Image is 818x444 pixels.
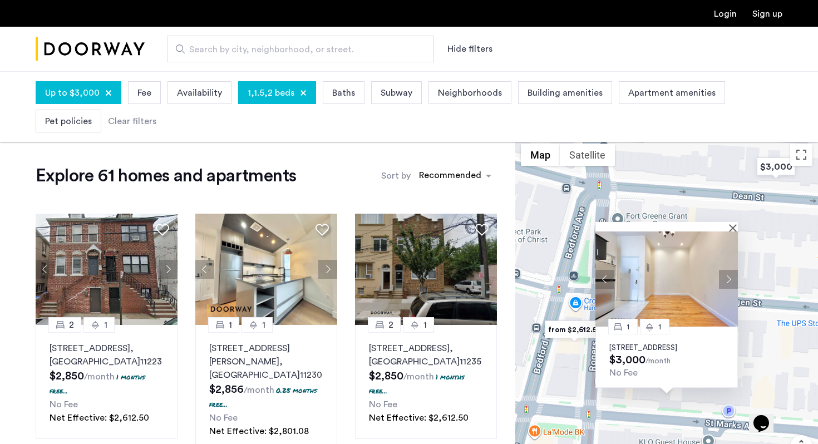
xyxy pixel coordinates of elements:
[244,386,274,394] sub: /month
[84,372,115,381] sub: /month
[528,86,603,100] span: Building amenities
[248,86,294,100] span: 1,1.5,2 beds
[209,342,323,382] p: [STREET_ADDRESS][PERSON_NAME] 11230
[159,260,178,279] button: Next apartment
[108,115,156,128] div: Clear filters
[369,400,397,409] span: No Fee
[45,86,100,100] span: Up to $3,000
[229,318,232,332] span: 1
[521,144,560,166] button: Show street map
[609,354,645,366] span: $3,000
[50,413,149,422] span: Net Effective: $2,612.50
[104,318,107,332] span: 1
[369,413,469,422] span: Net Effective: $2,612.50
[749,399,785,433] iframe: chat widget
[262,318,265,332] span: 1
[752,154,800,179] div: $3,000
[209,413,238,422] span: No Fee
[438,86,502,100] span: Neighborhoods
[36,214,178,325] img: 2016_638484664599997863.jpeg
[36,260,55,279] button: Previous apartment
[50,371,84,382] span: $2,850
[413,166,497,186] ng-select: sort-apartment
[369,371,403,382] span: $2,850
[50,400,78,409] span: No Fee
[45,115,92,128] span: Pet policies
[790,144,812,166] button: Toggle fullscreen view
[447,42,492,56] button: Show or hide filters
[381,169,411,182] label: Sort by
[423,318,427,332] span: 1
[417,169,481,185] div: Recommended
[381,86,412,100] span: Subway
[595,270,614,289] button: Previous apartment
[355,325,497,439] a: 21[STREET_ADDRESS], [GEOGRAPHIC_DATA]112351 months free...No FeeNet Effective: $2,612.50
[658,323,661,330] span: 1
[195,214,338,325] img: 0560f859-1e4f-4f09-9498-44dfcbb59550_638810336388721447.jpeg
[137,86,151,100] span: Fee
[609,343,724,352] p: [STREET_ADDRESS]
[714,9,737,18] a: Login
[752,9,782,18] a: Registration
[36,325,178,439] a: 21[STREET_ADDRESS], [GEOGRAPHIC_DATA]112231 months free...No FeeNet Effective: $2,612.50
[36,28,145,70] a: Cazamio Logo
[355,214,497,325] img: 2016_638518362590721412.jpeg
[69,318,74,332] span: 2
[628,86,716,100] span: Apartment amenities
[595,231,738,327] img: Apartment photo
[318,260,337,279] button: Next apartment
[36,165,296,187] h1: Explore 61 homes and apartments
[645,357,671,365] sub: /month
[560,144,615,166] button: Show satellite imagery
[540,317,609,342] div: from $2,612.50
[332,86,355,100] span: Baths
[731,224,739,231] button: Close
[609,368,638,377] span: No Fee
[36,28,145,70] img: logo
[627,323,629,330] span: 1
[209,427,309,436] span: Net Effective: $2,801.08
[195,260,214,279] button: Previous apartment
[403,372,434,381] sub: /month
[189,43,403,56] span: Search by city, neighborhood, or street.
[388,318,393,332] span: 2
[50,342,164,368] p: [STREET_ADDRESS] 11223
[167,36,434,62] input: Apartment Search
[369,342,483,368] p: [STREET_ADDRESS] 11235
[719,270,738,289] button: Next apartment
[177,86,222,100] span: Availability
[209,384,244,395] span: $2,856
